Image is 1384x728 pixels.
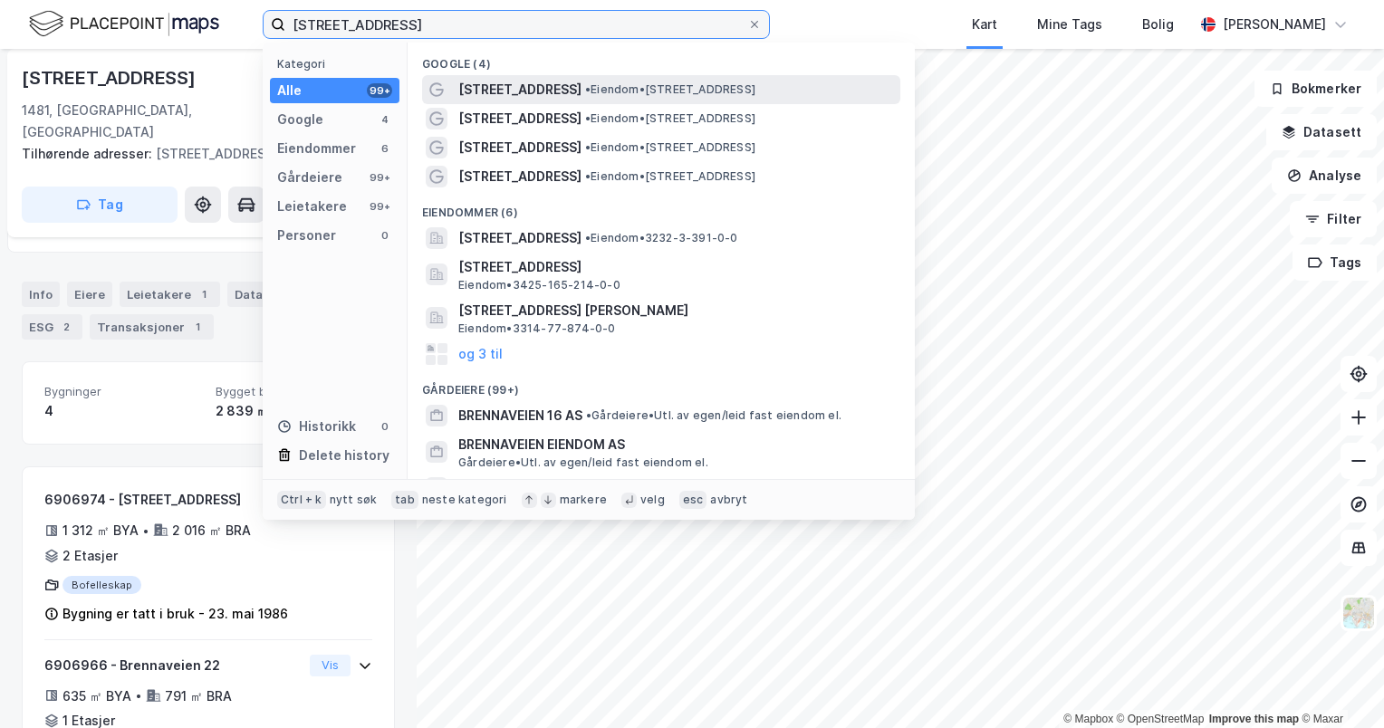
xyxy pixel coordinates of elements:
[1063,713,1113,725] a: Mapbox
[22,314,82,340] div: ESG
[422,493,507,507] div: neste kategori
[1037,14,1102,35] div: Mine Tags
[560,493,607,507] div: markere
[62,520,139,541] div: 1 312 ㎡ BYA
[586,408,591,422] span: •
[277,167,342,188] div: Gårdeiere
[29,8,219,40] img: logo.f888ab2527a4732fd821a326f86c7f29.svg
[408,191,915,224] div: Eiendommer (6)
[216,384,372,399] span: Bygget bygningsområde
[1117,713,1205,725] a: OpenStreetMap
[22,100,311,143] div: 1481, [GEOGRAPHIC_DATA], [GEOGRAPHIC_DATA]
[62,545,118,567] div: 2 Etasjer
[378,228,392,243] div: 0
[458,227,581,249] span: [STREET_ADDRESS]
[44,384,201,399] span: Bygninger
[1272,158,1377,194] button: Analyse
[458,300,893,321] span: [STREET_ADDRESS] [PERSON_NAME]
[367,170,392,185] div: 99+
[277,57,399,71] div: Kategori
[458,321,616,336] span: Eiendom • 3314-77-874-0-0
[120,282,220,307] div: Leietakere
[585,111,755,126] span: Eiendom • [STREET_ADDRESS]
[1290,201,1377,237] button: Filter
[67,282,112,307] div: Eiere
[277,225,336,246] div: Personer
[585,169,591,183] span: •
[458,455,708,470] span: Gårdeiere • Utl. av egen/leid fast eiendom el.
[44,655,303,676] div: 6906966 - Brennaveien 22
[142,523,149,538] div: •
[367,199,392,214] div: 99+
[378,141,392,156] div: 6
[1293,244,1377,281] button: Tags
[44,489,303,511] div: 6906974 - [STREET_ADDRESS]
[458,343,503,365] button: og 3 til
[1293,641,1384,728] iframe: Chat Widget
[1266,114,1377,150] button: Datasett
[285,11,747,38] input: Søk på adresse, matrikkel, gårdeiere, leietakere eller personer
[1223,14,1326,35] div: [PERSON_NAME]
[277,491,326,509] div: Ctrl + k
[585,169,755,184] span: Eiendom • [STREET_ADDRESS]
[458,278,620,292] span: Eiendom • 3425-165-214-0-0
[1209,713,1299,725] a: Improve this map
[310,655,351,676] button: Vis
[22,143,380,165] div: [STREET_ADDRESS]
[586,408,841,423] span: Gårdeiere • Utl. av egen/leid fast eiendom el.
[165,685,232,707] div: 791 ㎡ BRA
[391,491,418,509] div: tab
[585,231,591,244] span: •
[1293,641,1384,728] div: Kontrollprogram for chat
[378,419,392,434] div: 0
[408,43,915,75] div: Google (4)
[277,196,347,217] div: Leietakere
[585,82,591,96] span: •
[188,318,207,336] div: 1
[585,140,591,154] span: •
[277,138,356,159] div: Eiendommer
[679,491,707,509] div: esc
[1142,14,1174,35] div: Bolig
[585,140,755,155] span: Eiendom • [STREET_ADDRESS]
[62,685,131,707] div: 635 ㎡ BYA
[277,109,323,130] div: Google
[22,63,199,92] div: [STREET_ADDRESS]
[277,416,356,437] div: Historikk
[640,493,665,507] div: velg
[458,166,581,187] span: [STREET_ADDRESS]
[585,231,738,245] span: Eiendom • 3232-3-391-0-0
[62,603,288,625] div: Bygning er tatt i bruk - 23. mai 1986
[195,285,213,303] div: 1
[585,82,755,97] span: Eiendom • [STREET_ADDRESS]
[408,369,915,401] div: Gårdeiere (99+)
[458,477,590,499] span: BRENNAVEIEN 122 AS
[458,405,582,426] span: BRENNAVEIEN 16 AS
[378,112,392,127] div: 4
[458,137,581,158] span: [STREET_ADDRESS]
[299,445,389,466] div: Delete history
[172,520,251,541] div: 2 016 ㎡ BRA
[458,79,581,101] span: [STREET_ADDRESS]
[458,256,893,278] span: [STREET_ADDRESS]
[330,493,378,507] div: nytt søk
[277,80,302,101] div: Alle
[1254,71,1377,107] button: Bokmerker
[710,493,747,507] div: avbryt
[22,146,156,161] span: Tilhørende adresser:
[1341,596,1376,630] img: Z
[367,83,392,98] div: 99+
[227,282,295,307] div: Datasett
[22,187,178,223] button: Tag
[585,111,591,125] span: •
[22,282,60,307] div: Info
[458,434,893,455] span: BRENNAVEIEN EIENDOM AS
[216,400,372,422] div: 2 839 ㎡
[57,318,75,336] div: 2
[458,108,581,129] span: [STREET_ADDRESS]
[90,314,214,340] div: Transaksjoner
[44,400,201,422] div: 4
[972,14,997,35] div: Kart
[135,688,142,703] div: •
